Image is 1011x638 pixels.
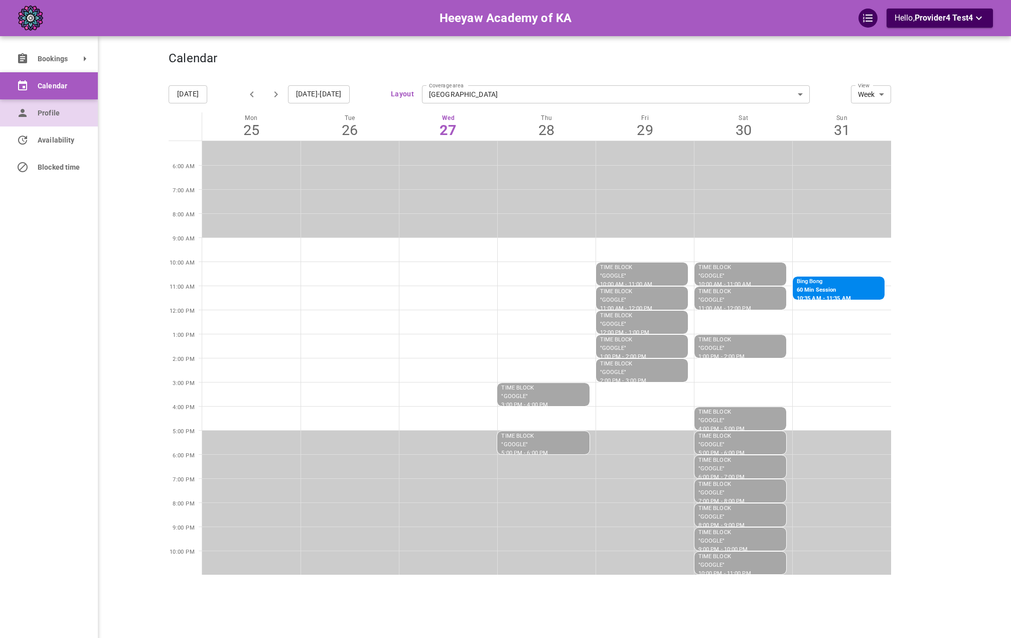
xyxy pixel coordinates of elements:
[173,500,195,507] span: 8:00 PM
[399,114,497,121] p: Wed
[797,278,891,286] p: Bing Bong
[698,456,745,481] p: TIME BLOCK "GOOGLE" 6:00 PM - 7:00 PM
[887,9,993,28] button: Hello,Provider4 Test4
[173,163,195,170] span: 6:00 AM
[169,85,207,103] button: [DATE]
[698,529,748,554] p: TIME BLOCK "GOOGLE" 9:00 PM - 10:00 PM
[301,114,399,121] p: Tue
[497,121,596,139] div: 28
[600,312,650,337] p: TIME BLOCK "GOOGLE" 12:00 PM - 1:00 PM
[18,6,43,31] img: company-logo
[173,332,195,338] span: 1:00 PM
[202,121,301,139] div: 25
[858,78,870,89] label: View
[698,553,751,578] p: TIME BLOCK "GOOGLE" 10:00 PM - 11:00 PM
[793,121,891,139] div: 31
[399,121,497,139] div: 27
[797,286,891,295] p: 60 Min Session
[698,288,751,313] p: TIME BLOCK "GOOGLE" 11:00 AM - 12:00 PM
[600,336,647,361] p: TIME BLOCK "GOOGLE" 1:00 PM - 2:00 PM
[698,264,751,289] p: TIME BLOCK "GOOGLE" 10:00 AM - 11:00 AM
[596,121,694,139] div: 29
[698,480,745,505] p: TIME BLOCK "GOOGLE" 7:00 PM - 8:00 PM
[173,428,195,435] span: 5:00 PM
[391,88,414,100] button: Layout
[858,9,878,28] div: QuickStart Guide
[429,78,464,89] label: Coverage area
[170,549,195,555] span: 10:00 PM
[600,288,653,313] p: TIME BLOCK "GOOGLE" 11:00 AM - 12:00 PM
[38,162,83,173] span: Blocked time
[173,452,195,459] span: 6:00 PM
[698,336,745,361] p: TIME BLOCK "GOOGLE" 1:00 PM - 2:00 PM
[170,284,195,290] span: 11:00 AM
[694,114,793,121] p: Sat
[501,384,548,409] p: TIME BLOCK "GOOGLE" 3:00 PM - 4:00 PM
[38,135,83,146] span: Availability
[173,380,195,387] span: 3:00 PM
[301,121,399,139] div: 26
[596,114,694,121] p: Fri
[793,114,891,121] p: Sun
[38,81,83,91] span: Calendar
[173,235,195,242] span: 9:00 AM
[600,360,647,385] p: TIME BLOCK "GOOGLE" 2:00 PM - 3:00 PM
[169,51,217,66] h4: Calendar
[173,211,195,218] span: 8:00 AM
[694,121,793,139] div: 30
[915,13,973,23] span: Provider4 Test4
[173,525,195,531] span: 9:00 PM
[173,356,195,362] span: 2:00 PM
[288,85,350,103] button: [DATE]-[DATE]
[497,114,596,121] p: Thu
[797,295,891,303] p: 10:35 AM - 11:35 AM
[170,308,195,314] span: 12:00 PM
[440,9,572,28] h6: Heeyaw Academy of KA
[173,404,195,411] span: 4:00 PM
[202,114,301,121] p: Mon
[851,89,891,99] div: Week
[173,187,195,194] span: 7:00 AM
[170,260,195,266] span: 10:00 AM
[698,504,745,530] p: TIME BLOCK "GOOGLE" 8:00 PM - 9:00 PM
[600,264,653,289] p: TIME BLOCK "GOOGLE" 10:00 AM - 11:00 AM
[173,476,195,483] span: 7:00 PM
[422,89,810,99] div: [GEOGRAPHIC_DATA]
[38,108,83,118] span: Profile
[501,432,548,457] p: TIME BLOCK "GOOGLE" 5:00 PM - 6:00 PM
[895,12,985,25] p: Hello,
[698,432,745,457] p: TIME BLOCK "GOOGLE" 5:00 PM - 6:00 PM
[698,408,745,433] p: TIME BLOCK "GOOGLE" 4:00 PM - 5:00 PM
